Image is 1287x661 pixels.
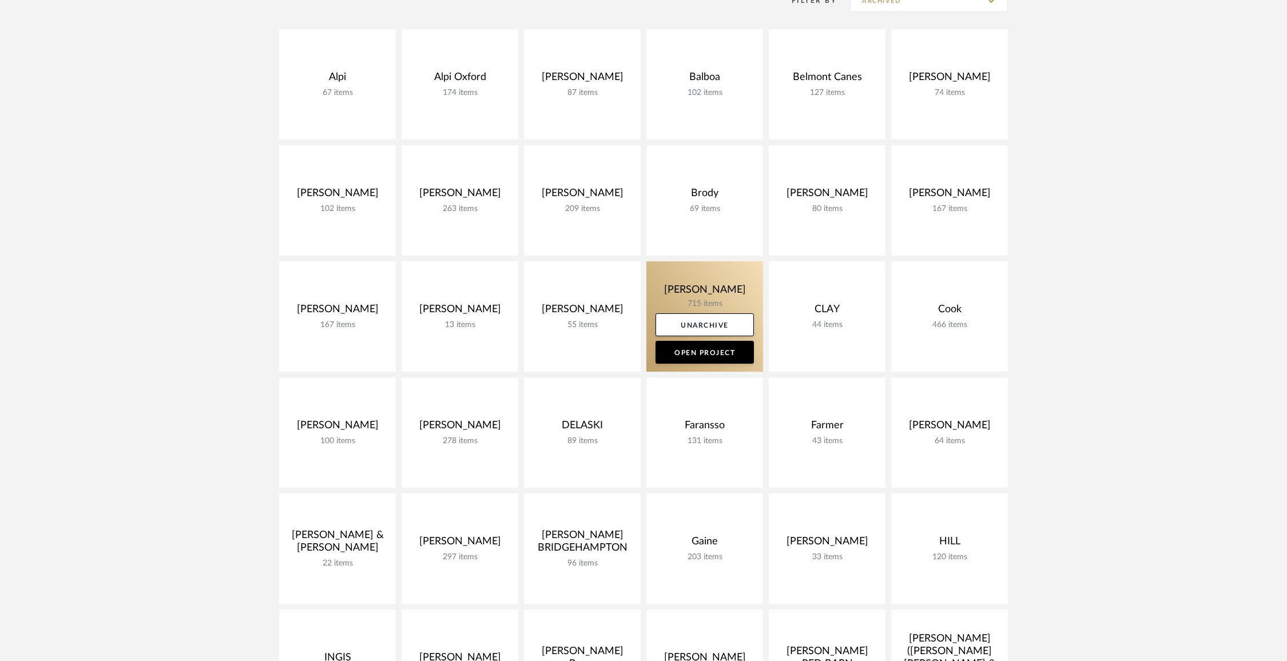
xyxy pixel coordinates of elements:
[288,559,387,568] div: 22 items
[411,71,509,88] div: Alpi Oxford
[533,303,631,320] div: [PERSON_NAME]
[411,88,509,98] div: 174 items
[778,71,876,88] div: Belmont Canes
[288,71,387,88] div: Alpi
[900,535,999,552] div: HILL
[656,552,754,562] div: 203 items
[411,419,509,436] div: [PERSON_NAME]
[288,419,387,436] div: [PERSON_NAME]
[411,187,509,204] div: [PERSON_NAME]
[533,529,631,559] div: [PERSON_NAME] BRIDGEHAMPTON
[656,313,754,336] a: Unarchive
[900,88,999,98] div: 74 items
[533,187,631,204] div: [PERSON_NAME]
[656,71,754,88] div: Balboa
[778,320,876,330] div: 44 items
[288,320,387,330] div: 167 items
[533,320,631,330] div: 55 items
[533,559,631,568] div: 96 items
[411,436,509,446] div: 278 items
[288,88,387,98] div: 67 items
[411,204,509,214] div: 263 items
[656,341,754,364] a: Open Project
[778,88,876,98] div: 127 items
[778,552,876,562] div: 33 items
[656,204,754,214] div: 69 items
[778,303,876,320] div: CLAY
[778,187,876,204] div: [PERSON_NAME]
[533,436,631,446] div: 89 items
[288,529,387,559] div: [PERSON_NAME] & [PERSON_NAME]
[900,303,999,320] div: Cook
[778,204,876,214] div: 80 items
[778,419,876,436] div: Farmer
[533,71,631,88] div: [PERSON_NAME]
[900,71,999,88] div: [PERSON_NAME]
[288,436,387,446] div: 100 items
[656,436,754,446] div: 131 items
[900,419,999,436] div: [PERSON_NAME]
[411,552,509,562] div: 297 items
[533,88,631,98] div: 87 items
[533,204,631,214] div: 209 items
[656,187,754,204] div: Brody
[411,320,509,330] div: 13 items
[411,303,509,320] div: [PERSON_NAME]
[900,204,999,214] div: 167 items
[288,303,387,320] div: [PERSON_NAME]
[900,436,999,446] div: 64 items
[778,436,876,446] div: 43 items
[900,552,999,562] div: 120 items
[288,204,387,214] div: 102 items
[900,320,999,330] div: 466 items
[288,187,387,204] div: [PERSON_NAME]
[778,535,876,552] div: [PERSON_NAME]
[656,419,754,436] div: Faransso
[411,535,509,552] div: [PERSON_NAME]
[533,419,631,436] div: DELASKI
[900,187,999,204] div: [PERSON_NAME]
[656,88,754,98] div: 102 items
[656,535,754,552] div: Gaine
